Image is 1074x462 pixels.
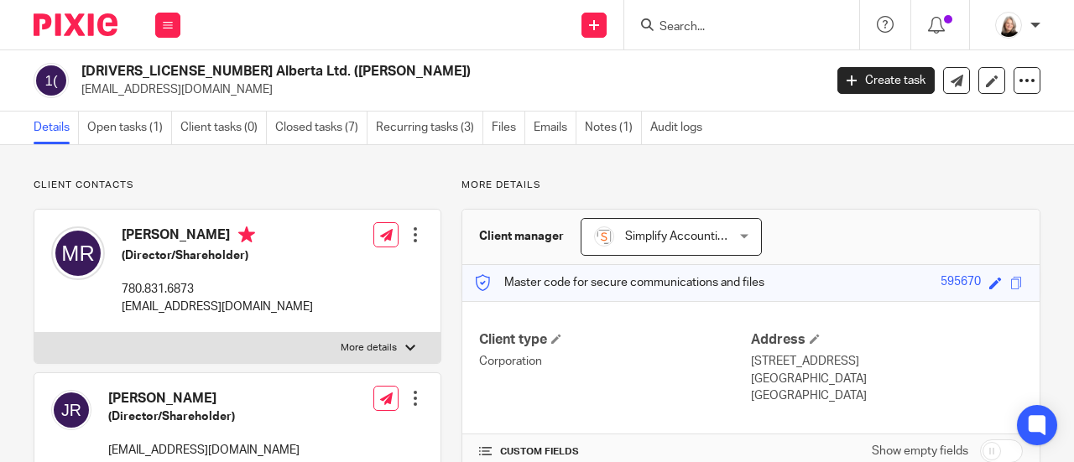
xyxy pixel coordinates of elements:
[837,67,935,94] a: Create task
[180,112,267,144] a: Client tasks (0)
[751,331,1023,349] h4: Address
[238,226,255,243] i: Primary
[475,274,764,291] p: Master code for secure communications and files
[751,371,1023,387] p: [GEOGRAPHIC_DATA]
[479,331,751,349] h4: Client type
[122,247,313,264] h5: (Director/Shareholder)
[34,63,69,98] img: svg%3E
[34,13,117,36] img: Pixie
[594,226,614,247] img: Screenshot%202023-11-29%20141159.png
[479,228,564,245] h3: Client manager
[108,390,300,407] h4: [PERSON_NAME]
[122,226,313,247] h4: [PERSON_NAME]
[479,445,751,459] h4: CUSTOM FIELDS
[376,112,483,144] a: Recurring tasks (3)
[995,12,1022,39] img: Screenshot%202023-11-02%20134555.png
[108,408,300,425] h5: (Director/Shareholder)
[941,273,981,293] div: 595670
[34,112,79,144] a: Details
[585,112,642,144] a: Notes (1)
[122,298,313,315] p: [EMAIL_ADDRESS][DOMAIN_NAME]
[275,112,368,144] a: Closed tasks (7)
[122,281,313,298] p: 780.831.6873
[658,20,809,35] input: Search
[108,442,300,459] p: [EMAIL_ADDRESS][DOMAIN_NAME]
[51,226,105,280] img: svg%3E
[650,112,711,144] a: Audit logs
[625,231,731,242] span: Simplify Accounting
[81,81,812,98] p: [EMAIL_ADDRESS][DOMAIN_NAME]
[341,341,397,355] p: More details
[34,179,441,192] p: Client contacts
[534,112,576,144] a: Emails
[479,353,751,370] p: Corporation
[872,443,968,459] label: Show empty fields
[751,353,1023,370] p: [STREET_ADDRESS]
[81,63,666,80] h2: [DRIVERS_LICENSE_NUMBER] Alberta Ltd. ([PERSON_NAME])
[461,179,1040,192] p: More details
[492,112,525,144] a: Files
[751,387,1023,404] p: [GEOGRAPHIC_DATA]
[87,112,172,144] a: Open tasks (1)
[51,390,91,430] img: svg%3E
